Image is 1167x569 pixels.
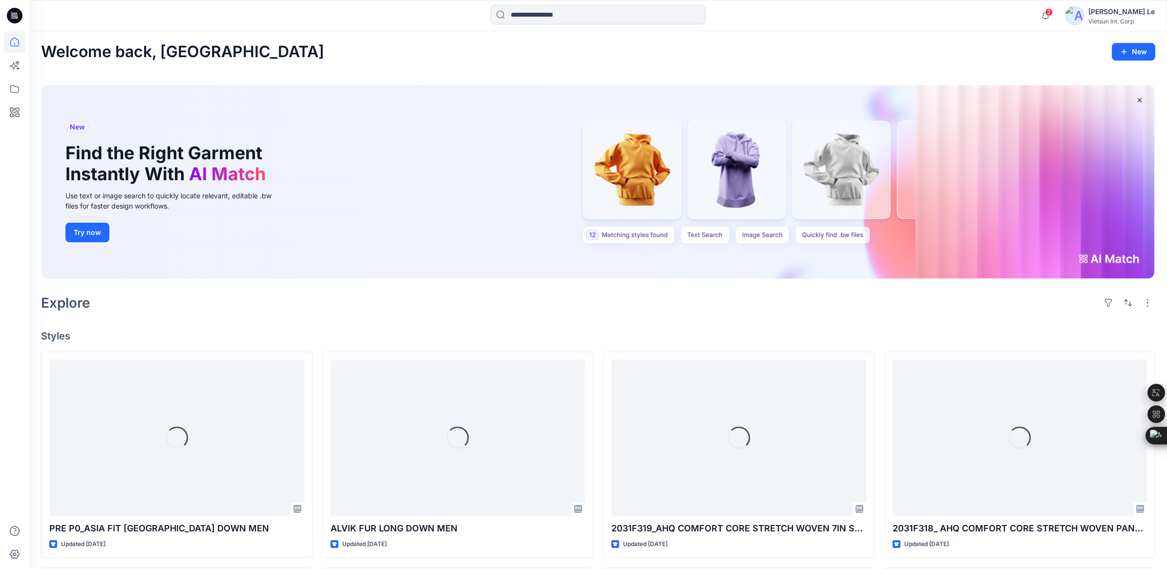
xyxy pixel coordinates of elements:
[41,43,324,61] h2: Welcome back, [GEOGRAPHIC_DATA]
[1045,8,1053,16] span: 2
[65,143,271,185] h1: Find the Right Garment Instantly With
[904,539,949,549] p: Updated [DATE]
[893,522,1147,535] p: 2031F318_ AHQ COMFORT CORE STRETCH WOVEN PANT MEN WESTERN_SMS_AW26
[1065,6,1084,25] img: avatar
[1112,43,1155,61] button: New
[611,522,866,535] p: 2031F319_AHQ COMFORT CORE STRETCH WOVEN 7IN SHORT MEN WESTERN_SMS_AW26
[331,522,585,535] p: ALVIK FUR LONG DOWN MEN
[342,539,387,549] p: Updated [DATE]
[189,163,266,185] span: AI Match
[65,223,109,242] button: Try now
[1088,18,1155,25] div: Vietsun Int. Corp
[623,539,667,549] p: Updated [DATE]
[41,330,1155,342] h4: Styles
[49,522,304,535] p: PRE P0_ASIA FIT [GEOGRAPHIC_DATA] DOWN MEN
[1088,6,1155,18] div: [PERSON_NAME] Le
[65,190,285,211] div: Use text or image search to quickly locate relevant, editable .bw files for faster design workflows.
[70,121,85,133] span: New
[61,539,105,549] p: Updated [DATE]
[41,295,90,311] h2: Explore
